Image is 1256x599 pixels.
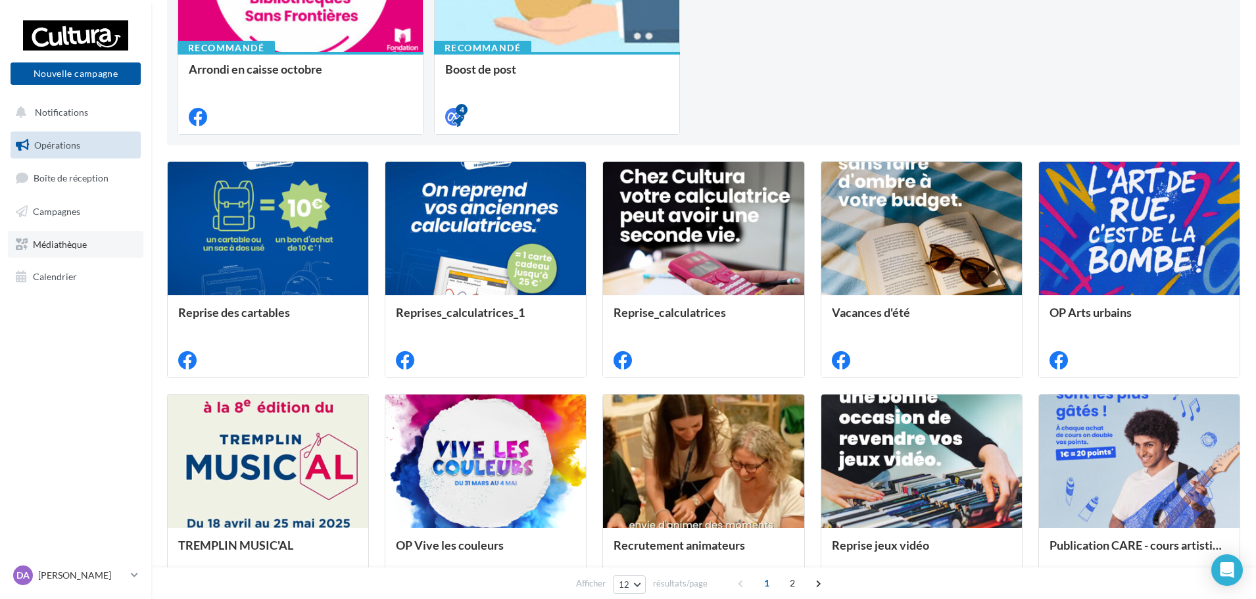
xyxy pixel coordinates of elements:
[832,306,1011,332] div: Vacances d'été
[38,569,126,582] p: [PERSON_NAME]
[178,306,358,332] div: Reprise des cartables
[33,271,77,282] span: Calendrier
[178,539,358,565] div: TREMPLIN MUSIC'AL
[178,41,275,55] div: Recommandé
[576,577,606,590] span: Afficher
[396,539,575,565] div: OP Vive les couleurs
[11,62,141,85] button: Nouvelle campagne
[832,539,1011,565] div: Reprise jeux vidéo
[756,573,777,594] span: 1
[35,107,88,118] span: Notifications
[614,539,793,565] div: Recrutement animateurs
[8,99,138,126] button: Notifications
[16,569,30,582] span: DA
[8,198,143,226] a: Campagnes
[34,172,109,183] span: Boîte de réception
[1050,306,1229,332] div: OP Arts urbains
[11,563,141,588] a: DA [PERSON_NAME]
[8,132,143,159] a: Opérations
[613,575,646,594] button: 12
[614,306,793,332] div: Reprise_calculatrices
[456,104,468,116] div: 4
[1211,554,1243,586] div: Open Intercom Messenger
[33,238,87,249] span: Médiathèque
[1050,539,1229,565] div: Publication CARE - cours artistiques et musicaux
[445,62,669,89] div: Boost de post
[8,231,143,258] a: Médiathèque
[189,62,412,89] div: Arrondi en caisse octobre
[434,41,531,55] div: Recommandé
[782,573,803,594] span: 2
[396,306,575,332] div: Reprises_calculatrices_1
[653,577,708,590] span: résultats/page
[619,579,630,590] span: 12
[34,139,80,151] span: Opérations
[8,263,143,291] a: Calendrier
[33,206,80,217] span: Campagnes
[8,164,143,192] a: Boîte de réception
